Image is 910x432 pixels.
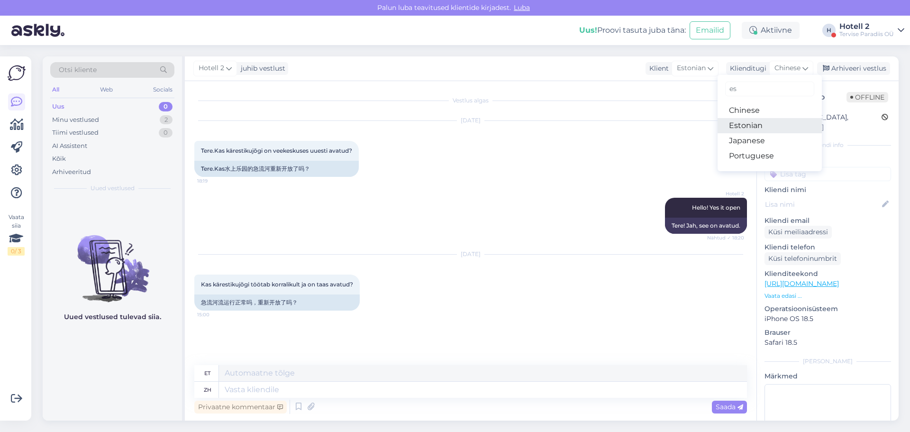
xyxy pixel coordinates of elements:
a: Estonian [718,118,822,133]
div: Küsi meiliaadressi [764,226,832,239]
div: All [50,83,61,96]
p: Brauser [764,328,891,338]
div: 2 [160,115,173,125]
p: Operatsioonisüsteem [764,304,891,314]
span: Chinese [774,63,801,74]
div: et [204,365,210,381]
div: AI Assistent [52,141,87,151]
div: Klient [646,64,669,74]
div: 0 [159,102,173,111]
div: Kliendi info [764,141,891,149]
span: Saada [716,403,743,411]
div: Kõik [52,154,66,164]
span: Estonian [677,63,706,74]
div: [DATE] [194,116,747,125]
div: 0 [159,128,173,138]
a: [URL][DOMAIN_NAME] [764,279,839,288]
div: Arhiveeritud [52,167,91,177]
p: Kliendi telefon [764,242,891,252]
div: 急流河流运行正常吗，重新开放了吗？ [194,294,360,311]
p: iPhone OS 18.5 [764,314,891,324]
div: Web [98,83,115,96]
p: Kliendi nimi [764,185,891,195]
button: Emailid [690,21,730,39]
div: [PERSON_NAME] [764,357,891,366]
a: Hotell 2Tervise Paradiis OÜ [839,23,904,38]
a: Portuguese [718,148,822,164]
input: Lisa nimi [765,199,880,210]
div: Tiimi vestlused [52,128,99,138]
span: 15:00 [197,311,233,318]
div: Tere! Jah, see on avatud. [665,218,747,234]
img: No chats [43,218,182,303]
p: Vaata edasi ... [764,292,891,300]
div: juhib vestlust [237,64,285,74]
span: Uued vestlused [91,184,135,193]
div: Vestlus algas [194,96,747,105]
div: Privaatne kommentaar [194,401,287,414]
p: Uued vestlused tulevad siia. [64,312,161,322]
span: Hello! Yes it open [692,204,740,211]
p: Märkmed [764,371,891,381]
div: Uus [52,102,64,111]
div: Minu vestlused [52,115,99,125]
div: 0 / 3 [8,247,25,256]
span: Hotell 2 [199,63,224,74]
p: Klienditeekond [764,269,891,279]
div: [DATE] [194,250,747,258]
span: Nähtud ✓ 18:20 [707,234,744,241]
span: Tere.Kas kärestikujõgi on veekeskuses uuesti avatud? [201,147,352,154]
span: Luba [511,3,533,12]
img: Askly Logo [8,64,26,82]
p: Kliendi tag'id [764,155,891,165]
div: Proovi tasuta juba täna: [579,25,686,36]
span: Hotell 2 [709,190,744,197]
div: Hotell 2 [839,23,894,30]
div: Tere.Kas水上乐园的急流河重新开放了吗？ [194,161,359,177]
div: Klienditugi [726,64,766,74]
span: Kas kärestikujõgi töötab korralikult ja on taas avatud? [201,281,353,288]
div: Socials [151,83,174,96]
div: H [822,24,836,37]
div: Tervise Paradiis OÜ [839,30,894,38]
div: zh [204,382,211,398]
div: Vaata siia [8,213,25,256]
b: Uus! [579,26,597,35]
a: Japanese [718,133,822,148]
span: 18:19 [197,177,233,184]
a: Chinese [718,103,822,118]
p: Kliendi email [764,216,891,226]
span: Offline [846,92,888,102]
p: Safari 18.5 [764,338,891,348]
div: Küsi telefoninumbrit [764,252,841,265]
input: Lisa tag [764,167,891,181]
div: [GEOGRAPHIC_DATA], [PERSON_NAME] [767,112,882,132]
span: Otsi kliente [59,65,97,75]
input: Kirjuta, millist tag'i otsid [725,82,814,96]
div: Arhiveeri vestlus [817,62,890,75]
div: Aktiivne [742,22,800,39]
